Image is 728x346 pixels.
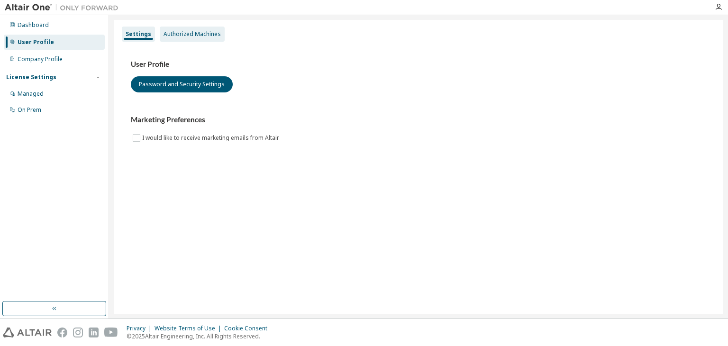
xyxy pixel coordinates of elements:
[142,132,281,144] label: I would like to receive marketing emails from Altair
[126,30,151,38] div: Settings
[127,332,273,340] p: © 2025 Altair Engineering, Inc. All Rights Reserved.
[131,60,706,69] h3: User Profile
[18,90,44,98] div: Managed
[164,30,221,38] div: Authorized Machines
[131,115,706,125] h3: Marketing Preferences
[127,325,155,332] div: Privacy
[3,328,52,337] img: altair_logo.svg
[6,73,56,81] div: License Settings
[18,21,49,29] div: Dashboard
[5,3,123,12] img: Altair One
[18,106,41,114] div: On Prem
[104,328,118,337] img: youtube.svg
[18,55,63,63] div: Company Profile
[18,38,54,46] div: User Profile
[224,325,273,332] div: Cookie Consent
[57,328,67,337] img: facebook.svg
[131,76,233,92] button: Password and Security Settings
[155,325,224,332] div: Website Terms of Use
[73,328,83,337] img: instagram.svg
[89,328,99,337] img: linkedin.svg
